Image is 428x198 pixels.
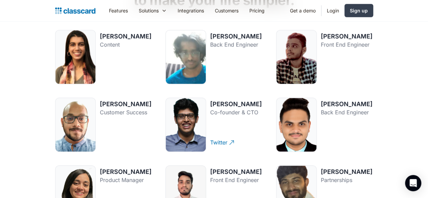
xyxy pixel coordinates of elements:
div: Partnerships [321,176,373,184]
div: Front End Engineer [210,176,262,184]
a: Twitter [210,133,263,152]
div: Solutions [133,3,172,18]
div: Product Manager [100,176,152,184]
div: Solutions [139,7,159,14]
a: Pricing [244,3,270,18]
div: [PERSON_NAME] [321,168,373,176]
div: [PERSON_NAME] [321,100,373,108]
a: home [55,6,95,16]
div: [PERSON_NAME] [210,168,262,176]
div: Open Intercom Messenger [405,175,421,191]
div: [PERSON_NAME] [321,32,373,41]
a: Customers [209,3,244,18]
a: Login [321,3,344,18]
a: Sign up [344,4,373,17]
div: [PERSON_NAME] [210,100,262,108]
div: [PERSON_NAME] [210,32,262,41]
div: Twitter [210,133,227,147]
div: Customer Success [100,108,152,116]
div: [PERSON_NAME] [100,100,152,108]
div: Content [100,41,152,49]
div: Back End Engineer [321,108,373,116]
div: [PERSON_NAME] [100,32,152,41]
a: Get a demo [285,3,321,18]
a: Features [104,3,133,18]
div: Sign up [350,7,368,14]
div: Back End Engineer [210,41,262,49]
div: Co-founder & CTO [210,108,262,116]
div: [PERSON_NAME] [100,168,152,176]
div: Front End Engineer [321,41,373,49]
a: Integrations [172,3,209,18]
